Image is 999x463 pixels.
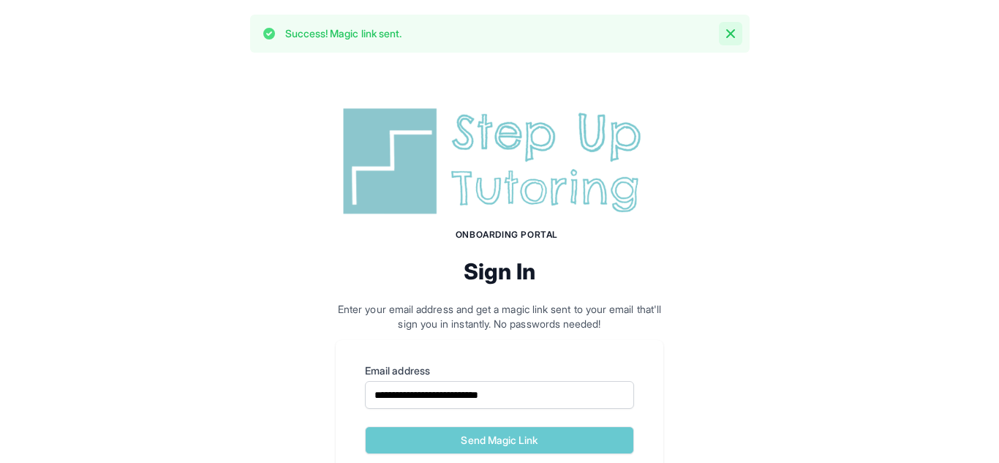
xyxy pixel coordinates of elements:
p: Success! Magic link sent. [285,26,402,41]
h2: Sign In [336,258,663,285]
h1: Onboarding Portal [350,229,663,241]
label: Email address [365,364,634,378]
img: Step Up Tutoring horizontal logo [336,102,663,220]
button: Send Magic Link [365,426,634,454]
p: Enter your email address and get a magic link sent to your email that'll sign you in instantly. N... [336,302,663,331]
